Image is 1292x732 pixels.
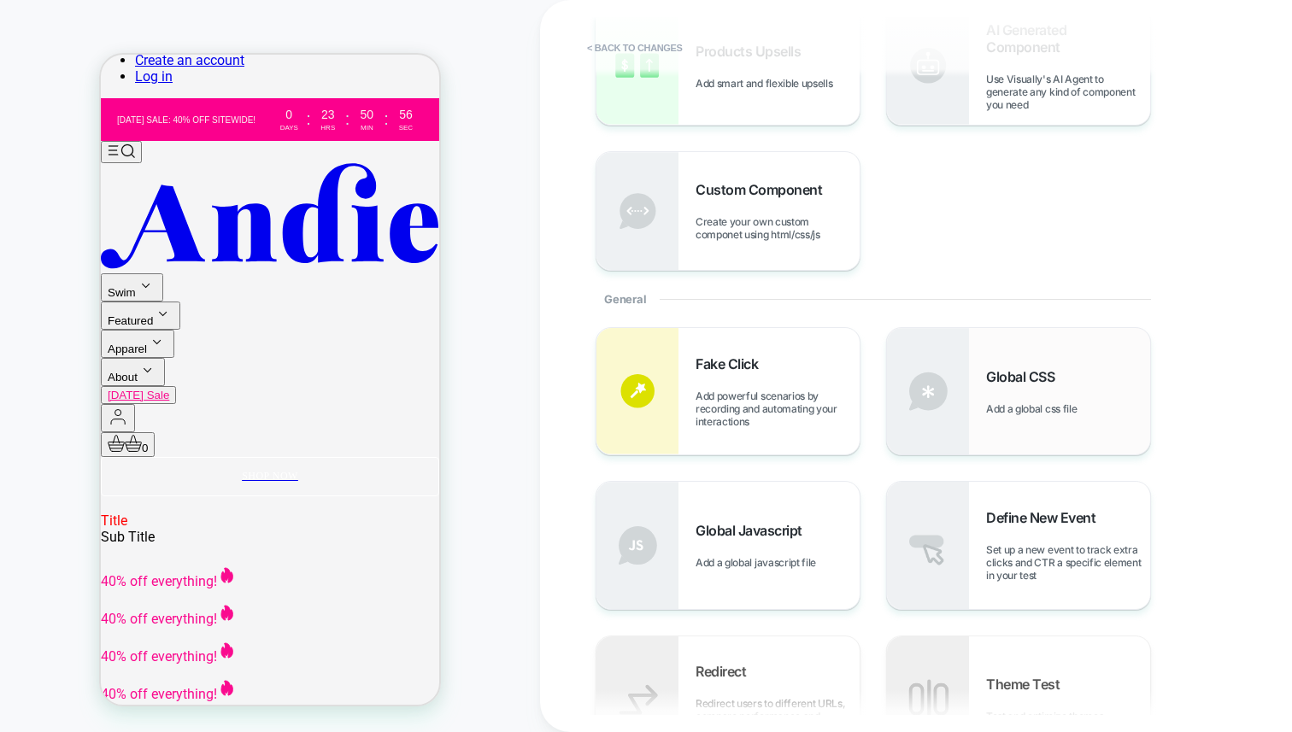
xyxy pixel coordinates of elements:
[34,14,72,30] a: Log in
[175,53,201,67] div: 0
[696,77,841,90] span: Add smart and flexible upsells
[696,215,860,241] span: Create your own custom componet using html/css/js
[986,543,1150,582] span: Set up a new event to track extra clicks and CTR a specific element in your test
[244,55,250,74] div: :
[696,389,860,428] span: Add powerful scenarios by recording and automating your interactions
[41,387,47,400] span: 0
[696,663,755,680] span: Redirect
[292,53,318,67] div: 56
[596,271,1151,327] div: General
[7,316,37,329] span: About
[986,509,1104,526] span: Define New Event
[696,556,825,569] span: Add a global javascript file
[292,69,318,77] div: Sec
[696,355,766,372] span: Fake Click
[214,53,240,67] div: 23
[986,402,1085,415] span: Add a global css file
[253,53,279,67] div: 50
[986,368,1063,385] span: Global CSS
[7,231,35,244] span: Swim
[214,69,240,77] div: Hrs
[7,334,68,347] a: [DATE] Sale
[175,69,201,77] div: Days
[283,55,288,74] div: :
[986,21,1150,56] span: AI Generated Component
[7,260,52,272] span: Featured
[986,73,1150,111] span: Use Visually's AI Agent to generate any kind of component you need
[696,522,811,539] span: Global Javascript
[986,710,1112,723] span: Test and optimize themes
[7,288,46,301] span: Apparel
[16,61,155,70] span: [DATE] Sale: 40% off sitewide!
[253,69,279,77] div: Min
[205,55,210,74] div: :
[986,676,1068,693] span: Theme Test
[696,181,831,198] span: Custom Component
[578,34,691,61] button: < Back to changes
